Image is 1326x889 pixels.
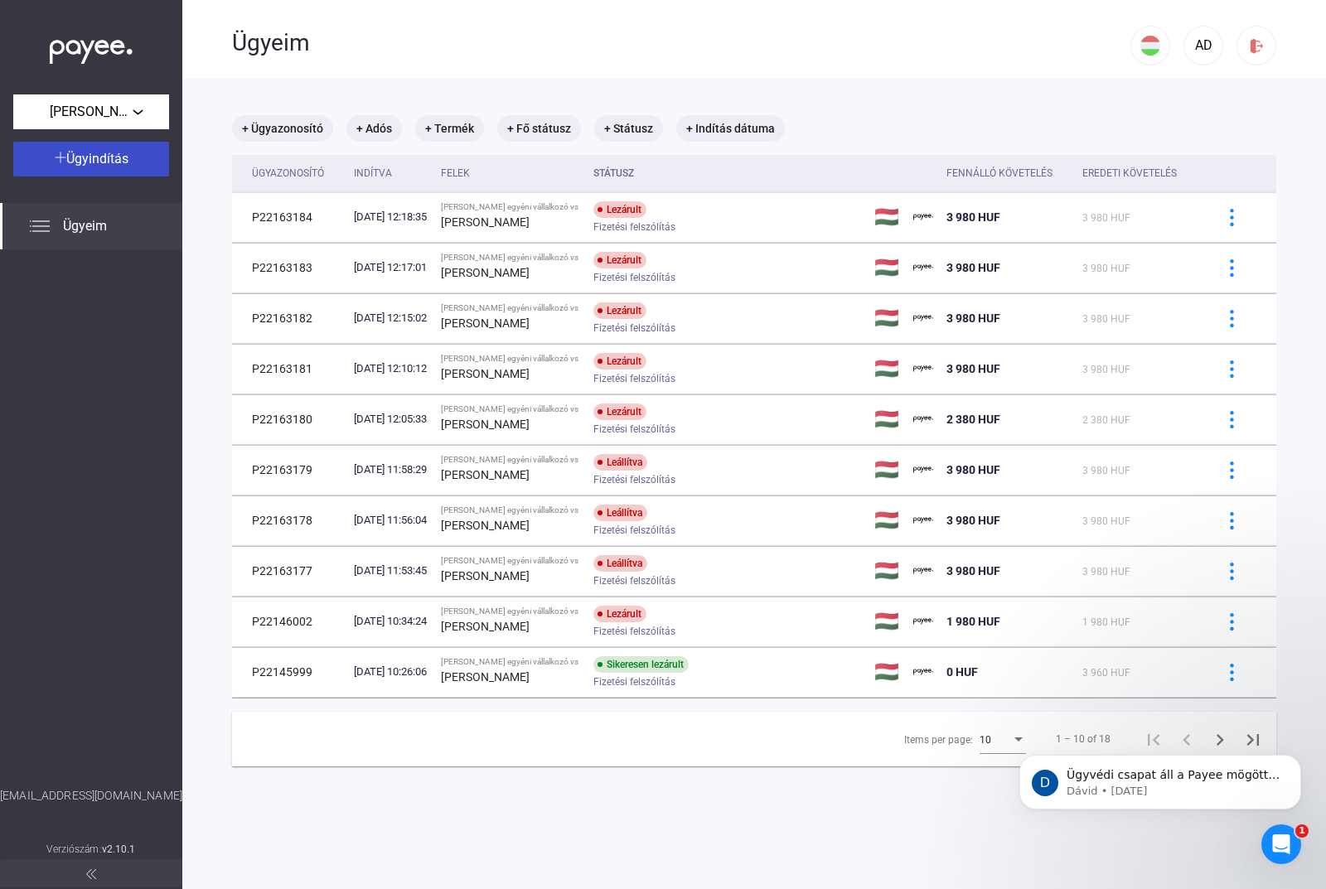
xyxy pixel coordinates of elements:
[441,418,530,431] strong: [PERSON_NAME]
[232,243,347,292] td: P22163183
[593,419,675,439] span: Fizetési felszólítás
[232,344,347,394] td: P22163181
[868,495,907,545] td: 🇭🇺
[676,115,785,142] mat-chip: + Indítás dátuma
[441,354,580,364] div: [PERSON_NAME] egyéni vállalkozó vs
[1214,351,1249,386] button: more-blue
[946,514,1000,527] span: 3 980 HUF
[232,192,347,242] td: P22163184
[913,510,933,530] img: payee-logo
[415,115,484,142] mat-chip: + Termék
[354,664,428,680] div: [DATE] 10:26:06
[1248,37,1266,55] img: logout-red
[593,555,647,572] div: Leállítva
[354,563,428,579] div: [DATE] 11:53:45
[1082,263,1130,274] span: 3 980 HUF
[593,403,646,420] div: Lezárult
[913,409,933,429] img: payee-logo
[593,217,675,237] span: Fizetési felszólítás
[593,606,646,622] div: Lezárult
[946,362,1000,375] span: 3 980 HUF
[1223,664,1241,681] img: more-blue
[232,495,347,545] td: P22163178
[868,344,907,394] td: 🇭🇺
[1130,26,1170,65] button: HU
[913,460,933,480] img: payee-logo
[1223,259,1241,277] img: more-blue
[66,151,128,167] span: Ügyindítás
[868,597,907,646] td: 🇭🇺
[593,268,675,287] span: Fizetési felszólítás
[593,520,675,540] span: Fizetési felszólítás
[232,647,347,697] td: P22145999
[1214,655,1249,689] button: more-blue
[63,216,107,236] span: Ügyeim
[868,546,907,596] td: 🇭🇺
[441,202,580,212] div: [PERSON_NAME] egyéni vállalkozó vs
[346,115,402,142] mat-chip: + Adós
[587,155,868,192] th: Státusz
[441,505,580,515] div: [PERSON_NAME] egyéni vállalkozó vs
[980,734,991,746] span: 10
[441,215,530,229] strong: [PERSON_NAME]
[1223,461,1241,479] img: more-blue
[232,445,347,495] td: P22163179
[1223,360,1241,378] img: more-blue
[594,115,663,142] mat-chip: + Státusz
[1082,465,1130,476] span: 3 980 HUF
[1082,566,1130,577] span: 3 980 HUF
[441,556,580,566] div: [PERSON_NAME] egyéni vállalkozó vs
[1295,824,1309,838] span: 1
[904,730,973,750] div: Items per page:
[593,369,675,389] span: Fizetési felszólítás
[1082,364,1130,375] span: 3 980 HUF
[102,843,136,855] strong: v2.10.1
[354,163,392,183] div: Indítva
[354,512,428,529] div: [DATE] 11:56:04
[232,29,1130,57] div: Ügyeim
[354,360,428,377] div: [DATE] 12:10:12
[946,163,1069,183] div: Fennálló követelés
[1082,667,1130,679] span: 3 960 HUF
[354,613,428,630] div: [DATE] 10:34:24
[913,561,933,581] img: payee-logo
[252,163,324,183] div: Ügyazonosító
[354,411,428,428] div: [DATE] 12:05:33
[593,318,675,338] span: Fizetési felszólítás
[441,606,580,616] div: [PERSON_NAME] egyéni vállalkozó vs
[232,597,347,646] td: P22146002
[593,505,647,521] div: Leállítva
[946,564,1000,577] span: 3 980 HUF
[868,243,907,292] td: 🇭🇺
[441,404,580,414] div: [PERSON_NAME] egyéni vállalkozó vs
[593,252,646,268] div: Lezárult
[50,31,133,65] img: white-payee-white-dot.svg
[946,261,1000,274] span: 3 980 HUF
[1223,310,1241,327] img: more-blue
[1082,163,1193,183] div: Eredeti követelés
[946,615,1000,628] span: 1 980 HUF
[868,647,907,697] td: 🇭🇺
[1214,301,1249,336] button: more-blue
[1223,512,1241,529] img: more-blue
[441,569,530,582] strong: [PERSON_NAME]
[50,102,133,122] span: [PERSON_NAME] egyéni vállalkozó
[441,468,530,481] strong: [PERSON_NAME]
[13,142,169,176] button: Ügyindítás
[1214,604,1249,639] button: more-blue
[593,454,647,471] div: Leállítva
[868,445,907,495] td: 🇭🇺
[1082,163,1177,183] div: Eredeti követelés
[946,312,1000,325] span: 3 980 HUF
[1214,452,1249,487] button: more-blue
[946,413,1000,426] span: 2 380 HUF
[913,308,933,328] img: payee-logo
[1082,616,1130,628] span: 1 980 HUF
[441,519,530,532] strong: [PERSON_NAME]
[441,670,530,684] strong: [PERSON_NAME]
[980,729,1026,749] mat-select: Items per page:
[1082,414,1130,426] span: 2 380 HUF
[1214,402,1249,437] button: more-blue
[593,353,646,370] div: Lezárult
